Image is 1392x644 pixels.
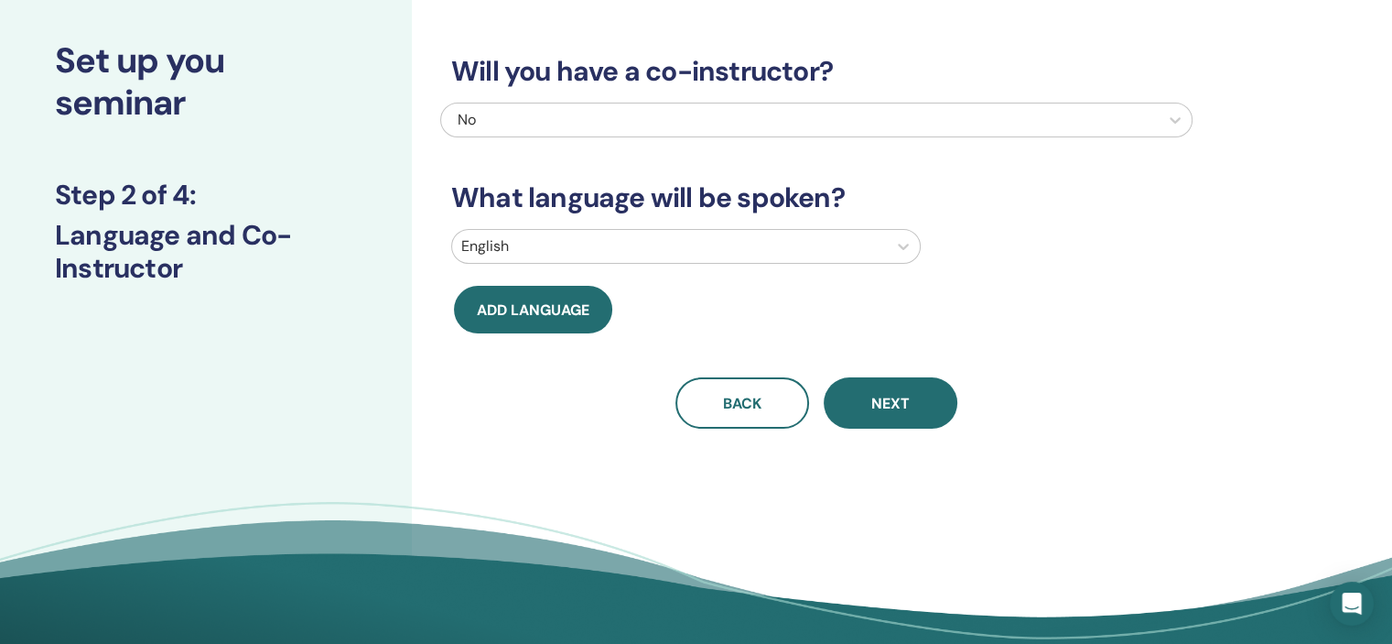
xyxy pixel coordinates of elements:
h3: Will you have a co-instructor? [440,55,1192,88]
span: Back [723,394,761,413]
button: Back [675,377,809,429]
button: Next [824,377,957,429]
span: No [458,110,476,129]
h3: Step 2 of 4 : [55,179,357,212]
div: Open Intercom Messenger [1330,582,1374,626]
button: Add language [454,286,612,333]
h2: Set up you seminar [55,40,357,124]
span: Add language [477,300,589,320]
h3: Language and Co-Instructor [55,219,357,285]
h3: What language will be spoken? [440,181,1192,214]
span: Next [871,394,910,413]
